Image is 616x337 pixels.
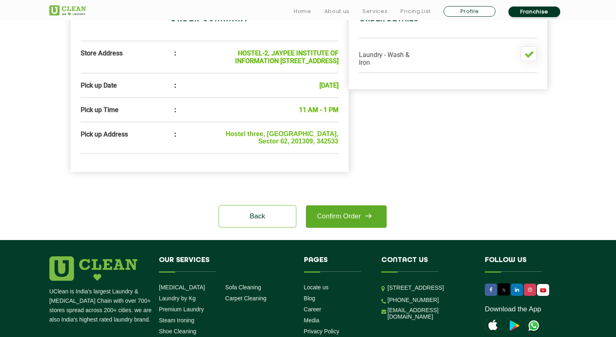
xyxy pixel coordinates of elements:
[400,7,431,16] a: Pricing List
[319,81,339,89] b: [DATE]
[174,81,176,89] b: :
[219,206,296,227] a: Back
[49,5,86,15] img: UClean Laundry and Dry Cleaning
[304,306,321,313] a: Career
[159,328,196,335] a: Shoe Cleaning
[538,286,548,295] img: UClean Laundry and Dry Cleaning
[485,317,501,334] img: apple-icon.png
[159,284,205,291] a: [MEDICAL_DATA]
[174,106,176,114] b: :
[159,256,292,272] h4: Our Services
[304,328,339,335] a: Privacy Policy
[381,256,473,272] h4: Contact us
[363,7,387,16] a: Services
[174,49,176,57] b: :
[159,317,194,324] a: Steam Ironing
[505,317,521,334] img: playstoreicon.png
[226,130,339,145] b: Hostel three, [GEOGRAPHIC_DATA], Sector 62, 201309, 342533
[526,317,542,334] img: UClean Laundry and Dry Cleaning
[304,284,329,291] a: Locate us
[225,295,266,302] a: Carpet Cleaning
[299,106,339,114] b: 11 AM - 1 PM
[387,283,473,293] p: [STREET_ADDRESS]
[485,305,541,313] a: Download the App
[304,295,315,302] a: Blog
[306,205,387,228] a: Confirm Order
[225,284,261,291] a: Sofa Cleaning
[159,306,204,313] a: Premium Laundry
[174,130,176,138] b: :
[387,307,473,320] a: [EMAIL_ADDRESS][DOMAIN_NAME]
[324,7,350,16] a: About us
[304,256,370,272] h4: Pages
[294,7,311,16] a: Home
[304,317,319,324] a: Media
[49,287,153,324] p: UClean is India's largest Laundry & [MEDICAL_DATA] Chain with over 700+ stores spread across 200+...
[485,256,557,272] h4: Follow us
[361,209,376,223] img: right_icon.png
[359,46,416,66] li: Laundry - Wash & Iron
[508,7,560,17] a: Franchise
[159,295,196,302] a: Laundry by Kg
[49,256,137,281] img: logo.png
[444,6,495,17] a: Profile
[387,297,439,303] a: [PHONE_NUMBER]
[235,49,339,65] b: HOSTEL-2, JAYPEE INSTITUTE OF INFORMATION [STREET_ADDRESS]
